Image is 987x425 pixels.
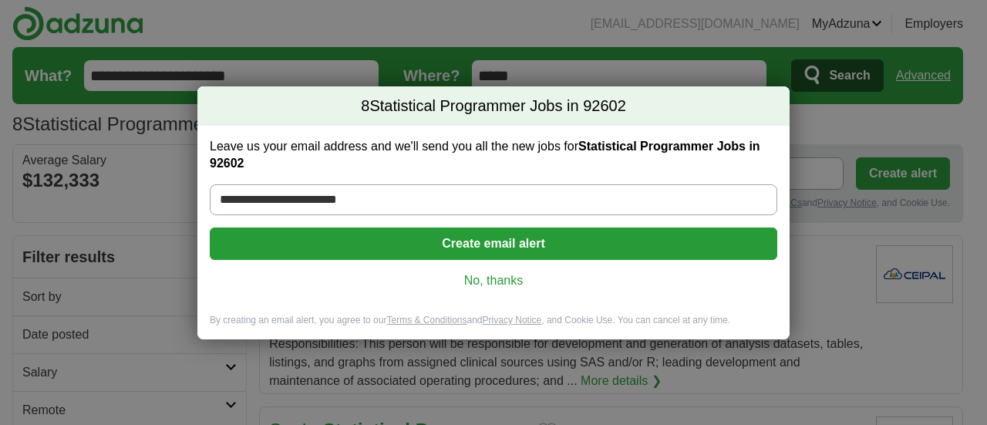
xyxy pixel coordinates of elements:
div: By creating an email alert, you agree to our and , and Cookie Use. You can cancel at any time. [197,314,790,339]
a: Terms & Conditions [386,315,467,325]
label: Leave us your email address and we'll send you all the new jobs for [210,138,777,172]
a: No, thanks [222,272,765,289]
a: Privacy Notice [483,315,542,325]
h2: Statistical Programmer Jobs in 92602 [197,86,790,126]
button: Create email alert [210,228,777,260]
span: 8 [361,96,369,117]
